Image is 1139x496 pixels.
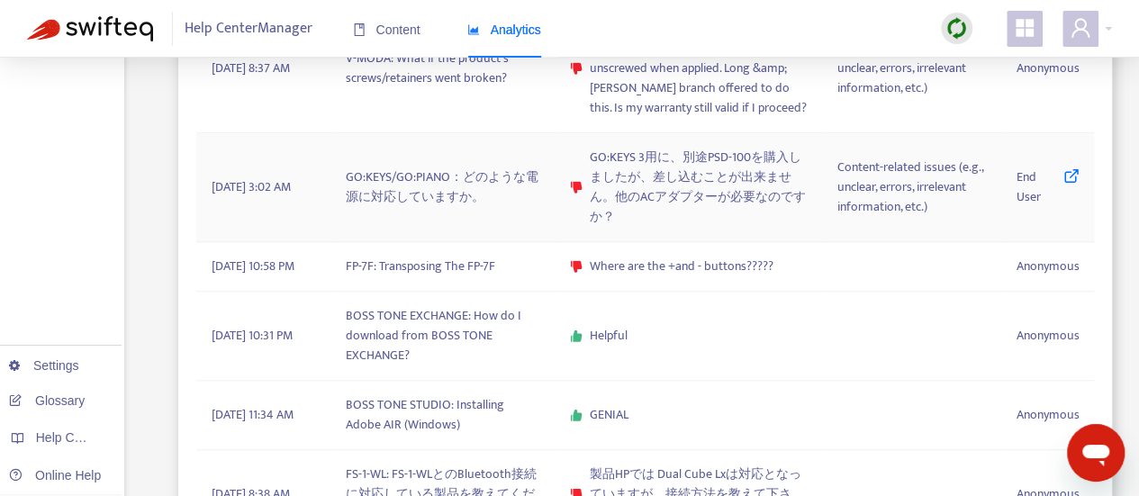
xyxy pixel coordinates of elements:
span: End User [1017,167,1044,207]
span: Analytics [467,23,541,37]
span: book [353,23,366,36]
span: dislike [570,260,583,273]
td: BOSS TONE STUDIO: Installing Adobe AIR (Windows) [331,381,556,450]
span: I want an answer to my first query about using a thread sealant that can still be unscrewed when ... [590,19,809,118]
span: dislike [570,181,583,194]
span: like [570,329,583,342]
span: [DATE] 11:34 AM [211,405,293,425]
span: Anonymous [1017,59,1080,78]
span: dislike [570,62,583,75]
span: Where are the +and - buttons????? [590,257,773,276]
span: area-chart [467,23,480,36]
span: Anonymous [1017,257,1080,276]
span: Help Center Manager [185,12,312,46]
span: GENIAL [590,405,628,425]
span: GO:KEYS 3用に、別途PSD-100を購入しましたが、差し込むことが出来ません。他のACアダプターが必要なのですか？ [590,148,809,227]
img: Swifteq [27,16,153,41]
td: FP-7F: Transposing The FP-7F [331,242,556,292]
span: [DATE] 3:02 AM [211,177,290,197]
span: Content [353,23,420,37]
a: Online Help [9,468,101,482]
span: like [570,409,583,421]
span: Content-related issues (e.g., unclear, errors, irrelevant information, etc.) [837,39,988,98]
a: Glossary [9,393,85,408]
span: [DATE] 8:37 AM [211,59,289,78]
img: sync.dc5367851b00ba804db3.png [945,17,968,40]
td: BOSS TONE EXCHANGE: How do I download from BOSS TONE EXCHANGE? [331,292,556,381]
span: [DATE] 10:58 PM [211,257,294,276]
span: user [1070,17,1091,39]
span: [DATE] 10:31 PM [211,326,292,346]
td: GO:KEYS/GO:PIANO：どのような電源に対応していますか。 [331,133,556,242]
span: Helpful [590,326,628,346]
span: Help Centers [36,430,110,445]
span: Content-related issues (e.g., unclear, errors, irrelevant information, etc.) [837,158,988,217]
td: V-MODA: What if the product's screws/retainers went broken? [331,5,556,133]
span: Anonymous [1017,405,1080,425]
a: Settings [9,358,79,373]
span: Anonymous [1017,326,1080,346]
span: appstore [1014,17,1035,39]
iframe: メッセージングウィンドウの起動ボタン、進行中の会話 [1067,424,1125,482]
